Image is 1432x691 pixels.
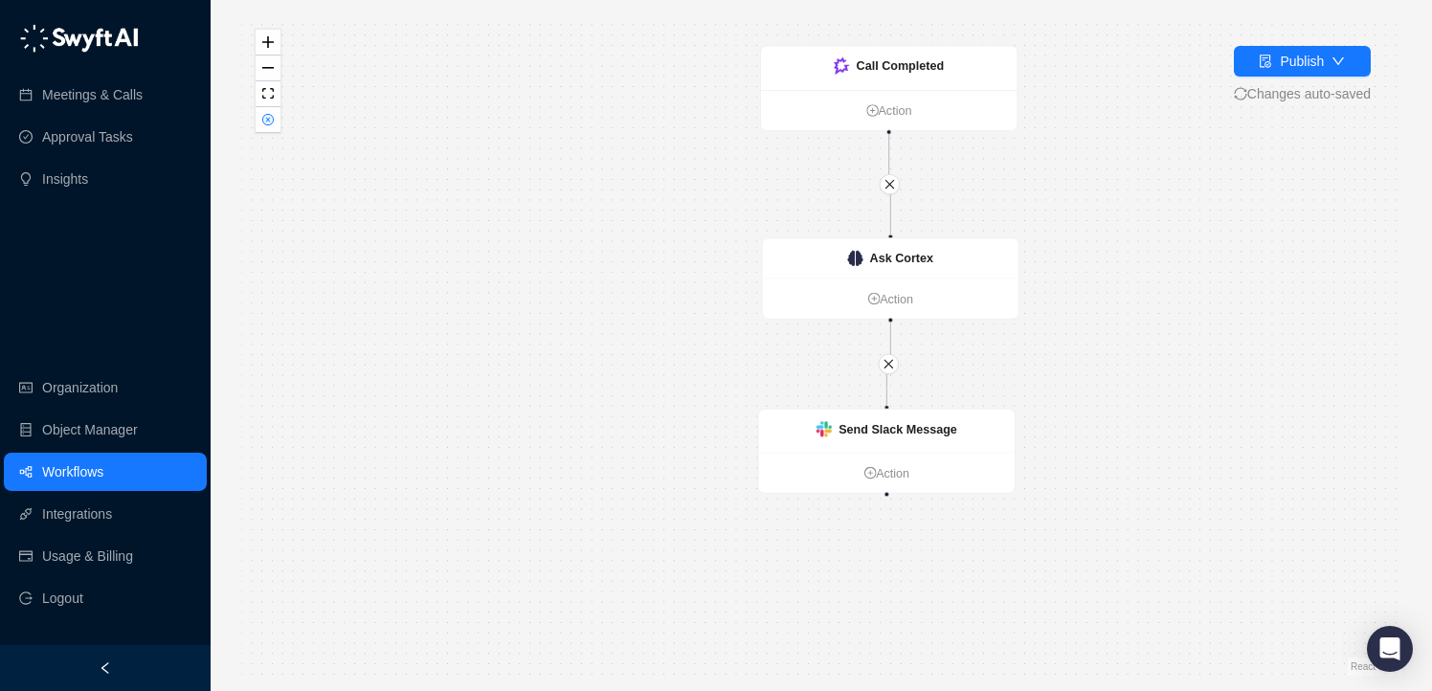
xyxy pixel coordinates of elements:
button: Publish [1234,46,1371,77]
a: Object Manager [42,411,138,449]
button: close-circle [256,107,280,133]
a: Integrations [42,495,112,533]
span: file-done [1259,55,1272,68]
a: Workflows [42,453,103,491]
button: zoom in [256,30,280,56]
strong: Send Slack Message [839,422,957,435]
span: plus-circle [864,467,877,479]
div: Open Intercom Messenger [1367,626,1413,672]
g: Edge from 74e77410-60e1-013e-5ef4-1a7e402dcacc to ba126dc0-60e1-013e-8e0e-5ea42451d6cc [889,134,891,234]
div: Publish [1280,51,1324,72]
a: Usage & Billing [42,537,133,575]
button: fit view [256,81,280,107]
div: Ask Cortexplus-circleAction [762,237,1019,319]
strong: Call Completed [857,59,944,73]
span: left [99,661,112,675]
div: Call Completedplus-circleAction [760,45,1018,131]
img: gong-Dwh8HbPa.png [834,57,849,74]
a: Action [763,289,1018,308]
span: plus-circle [868,293,881,305]
span: Logout [42,579,83,617]
span: Changes auto-saved [1234,83,1371,104]
a: Action [761,100,1017,120]
span: down [1331,55,1345,68]
img: logo-05li4sbe.png [19,24,139,53]
a: Organization [42,368,118,407]
a: React Flow attribution [1351,661,1398,672]
img: slack-Cn3INd-T.png [817,421,832,436]
span: close [884,178,896,190]
div: Send Slack Messageplus-circleAction [758,409,1016,494]
button: zoom out [256,56,280,81]
span: close [883,358,895,370]
span: sync [1234,87,1247,100]
a: Meetings & Calls [42,76,143,114]
span: plus-circle [866,104,879,117]
span: close-circle [262,114,274,125]
g: Edge from ba126dc0-60e1-013e-8e0e-5ea42451d6cc to 9b537f10-60e2-013e-5ef9-1a7e402dcacc [886,323,890,405]
span: logout [19,591,33,605]
a: Approval Tasks [42,118,133,156]
strong: Ask Cortex [870,252,933,265]
a: Action [759,463,1015,482]
a: Insights [42,160,88,198]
